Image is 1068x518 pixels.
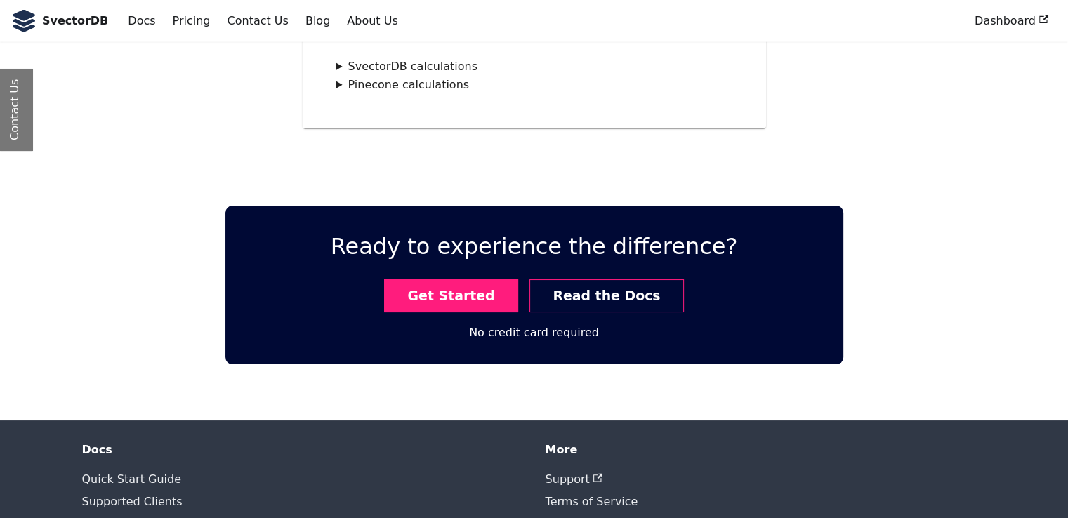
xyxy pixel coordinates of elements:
[82,495,183,508] a: Supported Clients
[336,58,732,76] summary: SvectorDB calculations
[82,443,523,457] div: Docs
[119,9,164,33] a: Docs
[336,76,732,94] summary: Pinecone calculations
[11,10,108,32] a: SvectorDB LogoSvectorDB
[42,12,108,30] b: SvectorDB
[297,9,338,33] a: Blog
[248,228,821,265] p: Ready to experience the difference?
[546,443,987,457] div: More
[338,9,406,33] a: About Us
[529,279,684,312] a: Read the Docs
[11,10,37,32] img: SvectorDB Logo
[966,9,1057,33] a: Dashboard
[82,472,181,486] a: Quick Start Guide
[384,279,518,312] a: Get Started
[546,472,603,486] a: Support
[218,9,296,33] a: Contact Us
[546,495,638,508] a: Terms of Service
[469,324,599,342] div: No credit card required
[164,9,219,33] a: Pricing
